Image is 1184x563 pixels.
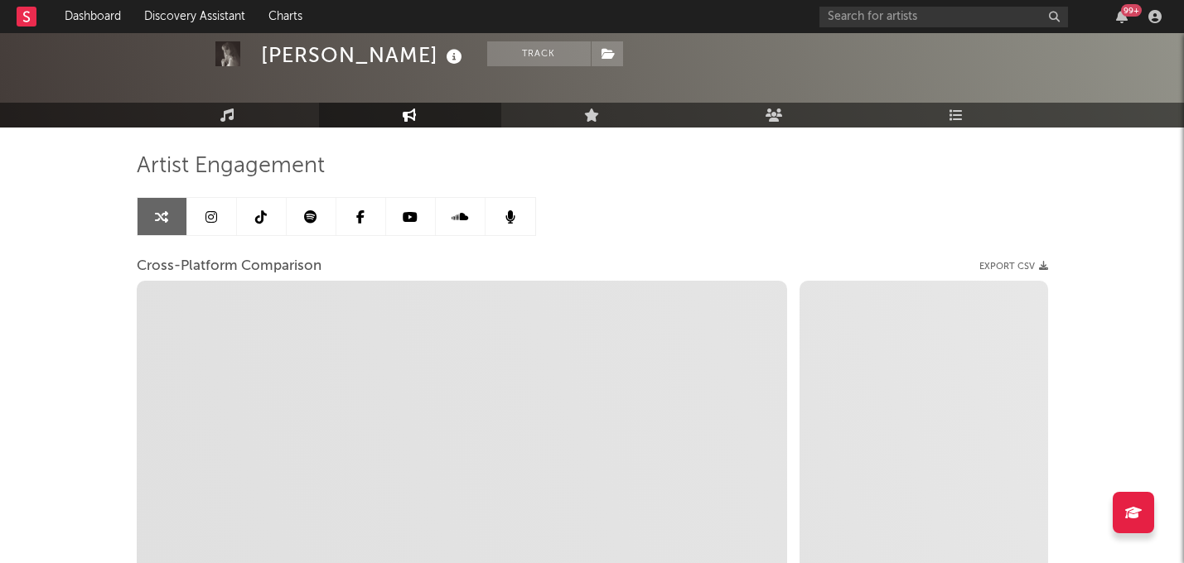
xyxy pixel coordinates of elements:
[487,41,591,66] button: Track
[261,41,466,69] div: [PERSON_NAME]
[1116,10,1128,23] button: 99+
[137,156,325,176] span: Artist Engagement
[137,257,321,277] span: Cross-Platform Comparison
[1121,4,1142,17] div: 99 +
[819,7,1068,27] input: Search for artists
[979,262,1048,272] button: Export CSV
